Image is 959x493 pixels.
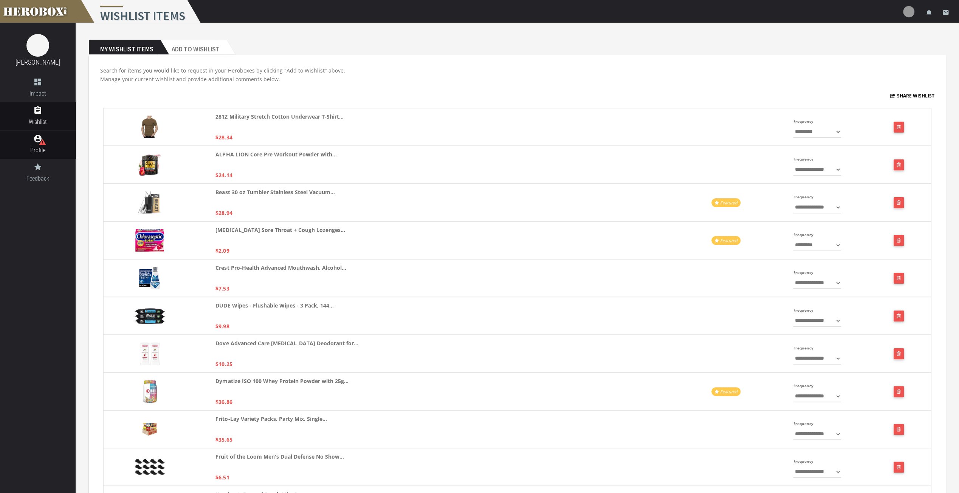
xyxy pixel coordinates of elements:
[135,459,165,475] img: 71IXAqNpimL._AC_UL320_.jpg
[215,246,229,255] p: $2.09
[139,267,160,289] img: 61GOzH-ImJL._AC_UL320_.jpg
[793,306,813,315] label: Frequency
[215,339,358,348] strong: Dove Advanced Care [MEDICAL_DATA] Deodorant for...
[215,188,335,196] strong: Beast 30 oz Tumbler Stainless Steel Vacuum...
[793,268,813,277] label: Frequency
[135,423,165,435] img: 81j68d7Jh3L._AC_SR322,134_CB1169409_QL70_.jpg
[793,230,813,239] label: Frequency
[215,284,229,293] p: $7.53
[215,452,344,461] strong: Fruit of the Loom Men's Dual Defense No Show...
[720,238,737,243] i: Featured
[793,382,813,390] label: Frequency
[793,457,813,466] label: Frequency
[160,40,226,55] h2: Add to Wishlist
[15,58,60,66] a: [PERSON_NAME]
[215,263,346,272] strong: Crest Pro-Health Advanced Mouthwash, Alcohol...
[215,301,333,310] strong: DUDE Wipes - Flushable Wipes - 3 Pack, 144...
[138,191,161,214] img: 61zwCdbY-UL._AC_UL320_.jpg
[942,9,949,16] i: email
[141,116,158,138] img: 61i8ebb4mvL._AC_UL320_.jpg
[135,308,165,324] img: 61XnwhXBxZL._AC_UL320_.jpg
[215,133,232,142] p: $28.34
[215,322,229,331] p: $9.98
[135,229,164,252] img: 710C4vTNW7L._AC_UL320_.jpg
[26,34,49,57] img: image
[215,150,336,159] strong: ALPHA LION Core Pre Workout Powder with...
[903,6,914,17] img: user-image
[926,9,933,16] i: notifications
[140,342,160,365] img: 71tqe0X7buL._AC_UL320_.jpg
[215,377,348,385] strong: Dymatize ISO 100 Whey Protein Powder with 25g...
[215,360,232,368] p: $10.25
[215,473,229,482] p: $6.51
[793,419,813,428] label: Frequency
[890,91,935,100] button: Share Wishlist
[793,117,813,126] label: Frequency
[215,112,343,121] strong: 281Z Military Stretch Cotton Underwear T-Shirt...
[100,66,934,83] p: Search for items you would like to request in your Heroboxes by clicking "Add to Wishlist" above....
[793,193,813,201] label: Frequency
[215,414,327,423] strong: Frito-Lay Variety Packs, Party Mix, Single...
[138,153,161,176] img: 71rxFlLEjML._AC_UL320_.jpg
[215,209,232,217] p: $28.94
[793,344,813,352] label: Frequency
[215,397,232,406] p: $36.86
[215,226,345,234] strong: [MEDICAL_DATA] Sore Throat + Cough Lozenges...
[215,435,232,444] p: $35.65
[215,171,232,179] p: $24.14
[720,389,737,394] i: Featured
[33,106,42,115] i: assignment
[793,155,813,164] label: Frequency
[720,200,737,206] i: Featured
[143,380,157,403] img: 81OloHISsjL._AC_UL320_.jpg
[89,40,160,55] h2: My Wishlist Items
